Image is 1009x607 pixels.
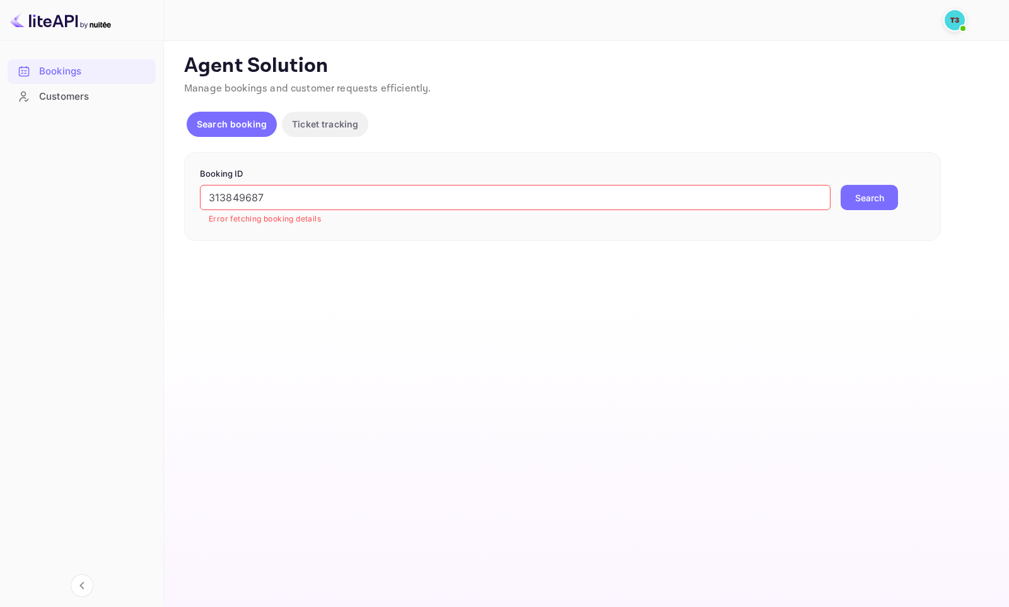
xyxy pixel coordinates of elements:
[209,213,822,225] p: Error fetching booking details
[71,574,93,597] button: Collapse navigation
[841,185,898,210] button: Search
[39,64,149,79] div: Bookings
[184,82,431,95] span: Manage bookings and customer requests efficiently.
[8,59,156,84] div: Bookings
[8,85,156,109] div: Customers
[197,117,267,131] p: Search booking
[200,168,925,180] p: Booking ID
[184,54,986,79] p: Agent Solution
[200,185,831,210] input: Enter Booking ID (e.g., 63782194)
[945,10,965,30] img: Traveloka 3PS03
[39,90,149,104] div: Customers
[292,117,358,131] p: Ticket tracking
[8,85,156,108] a: Customers
[8,59,156,83] a: Bookings
[10,10,111,30] img: LiteAPI logo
